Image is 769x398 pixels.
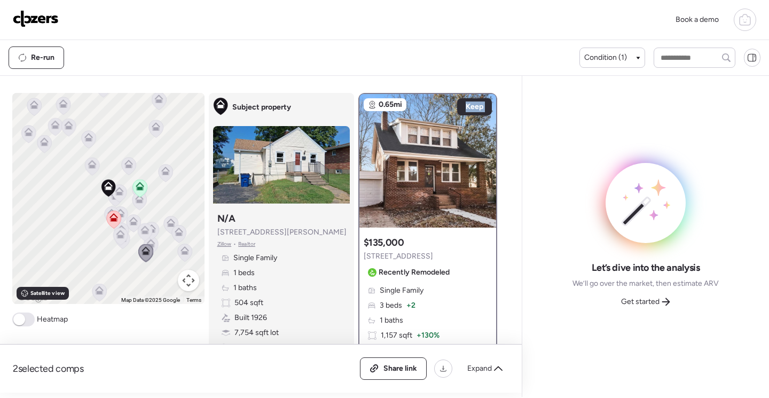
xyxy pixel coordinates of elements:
span: 3 beds [380,300,402,311]
span: Heatmap [37,314,68,325]
span: • [233,240,236,248]
span: Recently Remodeled [379,267,450,278]
span: [STREET_ADDRESS] [364,251,433,262]
img: Google [15,290,50,304]
img: Logo [13,10,59,27]
h3: N/A [217,212,236,225]
span: Single Family [380,285,423,296]
span: Map Data ©2025 Google [121,297,180,303]
span: Aluminum Siding [234,342,291,353]
span: Subject property [232,102,291,113]
span: 1 baths [380,315,403,326]
span: Keep [466,102,483,112]
span: 1 baths [233,283,257,293]
span: 504 sqft [234,298,263,308]
span: Expand [467,363,492,374]
span: Single Family [233,253,277,263]
span: Realtor [238,240,255,248]
span: + 2 [406,300,415,311]
h3: $135,000 [364,236,404,249]
span: We’ll go over the market, then estimate ARV [572,278,719,289]
span: Book a demo [676,15,719,24]
span: 1 beds [233,268,255,278]
span: Let’s dive into the analysis [592,261,700,274]
a: Open this area in Google Maps (opens a new window) [15,290,50,304]
span: Built 1926 [234,313,267,323]
span: Get started [621,296,660,307]
span: Satellite view [30,289,65,298]
span: 1,157 sqft [381,330,412,341]
a: Terms (opens in new tab) [186,297,201,303]
span: 2 selected comps [13,362,84,375]
span: Re-run [31,52,54,63]
span: Share link [383,363,417,374]
span: 0.65mi [379,99,402,110]
span: + 130% [417,330,440,341]
span: Zillow [217,240,232,248]
span: [STREET_ADDRESS][PERSON_NAME] [217,227,347,238]
span: 7,754 sqft lot [234,327,279,338]
span: Condition (1) [584,52,627,63]
button: Map camera controls [178,270,199,291]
